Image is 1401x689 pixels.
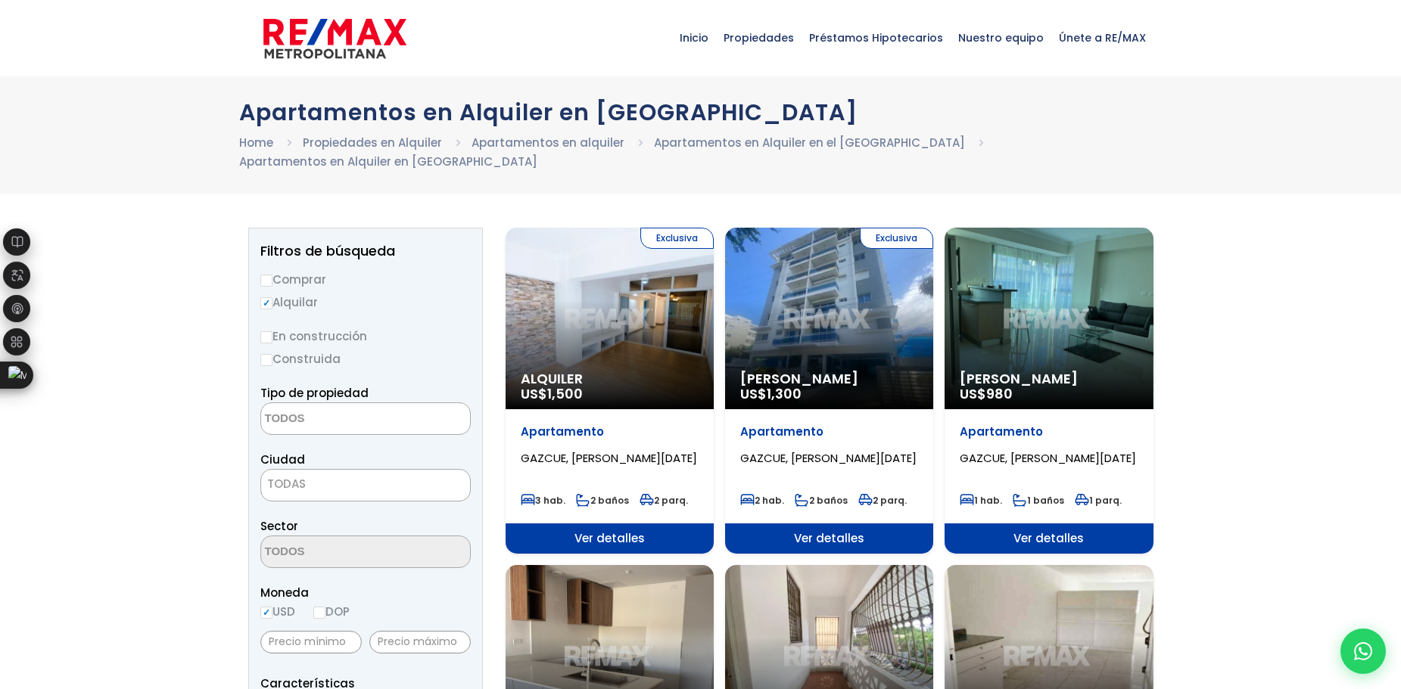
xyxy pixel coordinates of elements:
span: TODAS [260,469,471,501]
span: 1,300 [767,384,802,403]
label: Construida [260,349,471,368]
span: 2 hab. [740,494,784,507]
a: Exclusiva Alquiler US$1,500 Apartamento GAZCUE, [PERSON_NAME][DATE] 3 hab. 2 baños 2 parq. Ver de... [506,228,714,554]
span: US$ [521,384,583,403]
span: TODAS [267,476,306,492]
span: Préstamos Hipotecarios [802,15,951,61]
span: Nuestro equipo [951,15,1051,61]
input: Construida [260,354,272,366]
input: En construcción [260,331,272,343]
p: Apartamento [740,424,918,439]
span: Alquiler [521,371,699,386]
span: GAZCUE, [PERSON_NAME][DATE] [960,450,1136,466]
input: USD [260,607,272,619]
span: US$ [960,384,1013,403]
textarea: Search [261,403,408,436]
a: Apartamentos en alquiler [472,135,624,151]
span: Sector [260,518,298,534]
input: Alquilar [260,297,272,309]
a: Home [239,135,273,151]
span: Únete a RE/MAX [1051,15,1153,61]
textarea: Search [261,536,408,569]
p: Apartamento [521,424,699,439]
p: Apartamento [960,424,1138,439]
span: 1 hab. [960,494,1002,507]
label: USD [260,602,295,621]
span: Exclusiva [640,228,714,249]
span: Exclusiva [860,228,933,249]
label: Alquilar [260,293,471,312]
span: Ver detalles [506,523,714,554]
span: [PERSON_NAME] [960,371,1138,386]
span: Moneda [260,583,471,602]
input: Precio mínimo [260,631,362,653]
a: [PERSON_NAME] US$980 Apartamento GAZCUE, [PERSON_NAME][DATE] 1 hab. 1 baños 1 parq. Ver detalles [945,228,1153,554]
span: Ver detalles [725,523,933,554]
input: Precio máximo [369,631,471,653]
input: DOP [313,607,325,619]
span: GAZCUE, [PERSON_NAME][DATE] [521,450,697,466]
label: Comprar [260,270,471,289]
span: Ver detalles [945,523,1153,554]
li: Apartamentos en Alquiler en [GEOGRAPHIC_DATA] [239,152,537,171]
span: 3 hab. [521,494,565,507]
a: Propiedades en Alquiler [303,135,442,151]
span: 2 baños [795,494,848,507]
label: En construcción [260,327,471,346]
label: DOP [313,602,350,621]
h2: Filtros de búsqueda [260,244,471,259]
span: 1 parq. [1075,494,1122,507]
a: Exclusiva [PERSON_NAME] US$1,300 Apartamento GAZCUE, [PERSON_NAME][DATE] 2 hab. 2 baños 2 parq. V... [725,228,933,554]
span: Ciudad [260,452,305,467]
span: GAZCUE, [PERSON_NAME][DATE] [740,450,917,466]
span: 980 [986,384,1013,403]
span: 1,500 [547,384,583,403]
span: Inicio [672,15,716,61]
span: Propiedades [716,15,802,61]
img: remax-metropolitana-logo [263,16,406,61]
input: Comprar [260,275,272,287]
span: 2 baños [576,494,629,507]
span: Tipo de propiedad [260,385,369,401]
span: TODAS [261,473,470,495]
h1: Apartamentos en Alquiler en [GEOGRAPHIC_DATA] [239,99,1163,126]
span: 2 parq. [640,494,688,507]
span: [PERSON_NAME] [740,371,918,386]
span: US$ [740,384,802,403]
span: 2 parq. [858,494,907,507]
a: Apartamentos en Alquiler en el [GEOGRAPHIC_DATA] [654,135,965,151]
span: 1 baños [1013,494,1064,507]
